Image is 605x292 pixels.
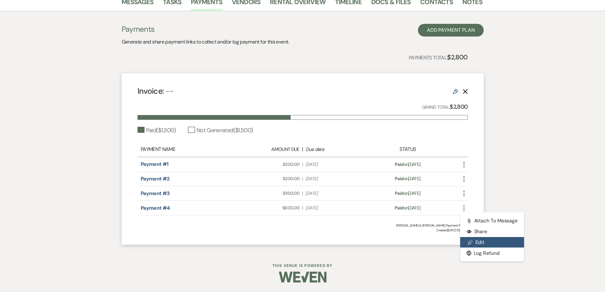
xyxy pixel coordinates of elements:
[165,86,174,96] span: --
[141,146,238,153] div: Payment Name
[306,205,364,211] span: [DATE]
[138,223,468,228] div: [PERSON_NAME] & [PERSON_NAME] Payment Plan #1
[306,175,364,182] span: [DATE]
[367,175,448,182] div: on [DATE]
[367,190,448,197] div: on [DATE]
[367,205,448,211] div: on [DATE]
[279,266,326,288] img: Weven Logo
[138,126,176,135] div: Paid ( $1,300 )
[306,161,364,168] span: [DATE]
[460,226,524,237] button: Share
[395,161,403,167] span: Paid
[302,175,303,182] span: |
[395,190,403,196] span: Paid
[241,190,299,197] span: $300.00
[241,175,299,182] span: $200.00
[122,24,289,35] h3: Payments
[241,146,299,153] div: Amount Due
[188,126,253,135] div: Not Generated ( $1,500 )
[306,190,364,197] span: [DATE]
[122,38,289,46] p: Generate and share payment links to collect and/or log payment for this event.
[460,237,524,248] a: Edit
[141,161,169,167] a: Payment #1
[450,103,467,111] strong: $2,800
[141,190,170,197] a: Payment #3
[418,24,484,37] button: Add Payment Plan
[306,146,364,153] div: Due date
[467,251,471,255] span: Dollar Sign
[302,190,303,197] span: |
[395,205,403,211] span: Paid
[141,205,170,211] a: Payment #4
[367,161,448,168] div: on [DATE]
[302,161,303,168] span: |
[447,53,467,61] strong: $2,800
[138,85,174,97] h4: Invoice:
[302,205,303,211] span: |
[241,205,299,211] span: $600.00
[409,52,468,62] p: Payments Total:
[141,175,170,182] a: Payment #2
[395,176,403,181] span: Paid
[138,228,468,233] span: Created: [DATE] 10:12 AM
[238,146,367,153] div: |
[422,102,468,112] p: Grand Total:
[460,248,524,258] button: Dollar SignLog Refund
[460,215,524,226] button: Attach to Message
[241,161,299,168] span: $200.00
[367,146,448,153] div: Status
